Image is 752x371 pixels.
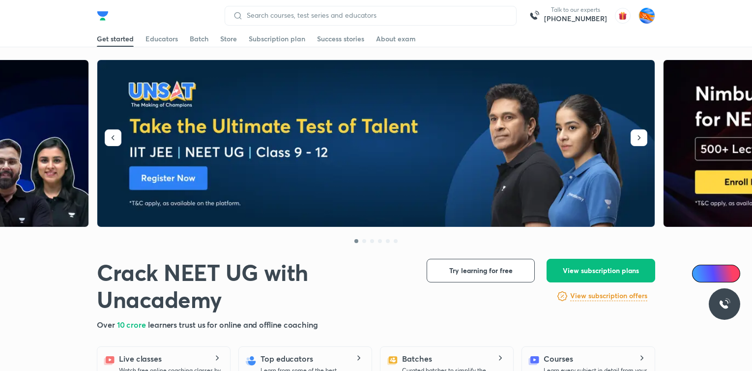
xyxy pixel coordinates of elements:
[190,31,208,47] a: Batch
[97,319,117,330] span: Over
[97,31,134,47] a: Get started
[563,266,639,276] span: View subscription plans
[547,259,655,282] button: View subscription plans
[317,31,364,47] a: Success stories
[243,11,508,19] input: Search courses, test series and educators
[376,34,416,44] div: About exam
[449,266,513,276] span: Try learning for free
[97,34,134,44] div: Get started
[97,10,109,22] img: Company Logo
[692,265,740,282] a: Ai Doubts
[708,270,734,278] span: Ai Doubts
[317,34,364,44] div: Success stories
[544,353,573,365] h5: Courses
[698,270,706,278] img: Icon
[427,259,535,282] button: Try learning for free
[249,34,305,44] div: Subscription plan
[220,31,237,47] a: Store
[260,353,313,365] h5: Top educators
[145,34,178,44] div: Educators
[524,6,544,26] img: call-us
[638,7,655,24] img: Adithya MA
[190,34,208,44] div: Batch
[544,14,607,24] a: [PHONE_NUMBER]
[148,319,318,330] span: learners trust us for online and offline coaching
[376,31,416,47] a: About exam
[119,353,162,365] h5: Live classes
[570,291,647,301] h6: View subscription offers
[249,31,305,47] a: Subscription plan
[544,6,607,14] p: Talk to our experts
[402,353,432,365] h5: Batches
[220,34,237,44] div: Store
[570,290,647,302] a: View subscription offers
[145,31,178,47] a: Educators
[719,298,730,310] img: ttu
[117,319,148,330] span: 10 crore
[615,8,631,24] img: avatar
[97,259,411,313] h1: Crack NEET UG with Unacademy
